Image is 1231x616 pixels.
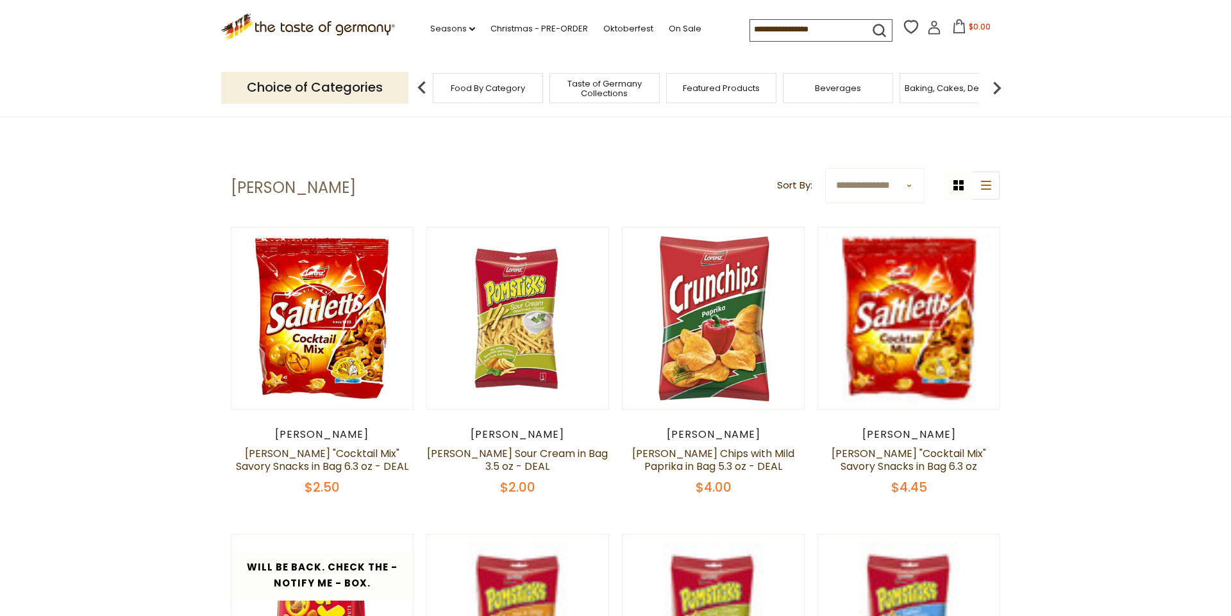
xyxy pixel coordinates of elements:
[969,21,991,32] span: $0.00
[696,478,732,496] span: $4.00
[905,83,1004,93] a: Baking, Cakes, Desserts
[490,22,588,36] a: Christmas - PRE-ORDER
[683,83,760,93] a: Featured Products
[427,228,608,409] img: Lorenz Pomsticks Sour Cream in Bag 3.5 oz - DEAL
[426,428,609,441] div: [PERSON_NAME]
[984,75,1010,101] img: next arrow
[632,446,794,474] a: [PERSON_NAME] Chips with Mild Paprika in Bag 5.3 oz - DEAL
[777,178,812,194] label: Sort By:
[818,228,1000,409] img: Lorenz "Cocktail Mix" Savory Snacks in Bag 6.3 oz
[236,446,408,474] a: [PERSON_NAME] "Cocktail Mix" Savory Snacks in Bag 6.3 oz - DEAL
[944,19,998,38] button: $0.00
[622,428,805,441] div: [PERSON_NAME]
[891,478,927,496] span: $4.45
[221,72,408,103] p: Choice of Categories
[815,83,861,93] a: Beverages
[817,428,1000,441] div: [PERSON_NAME]
[669,22,701,36] a: On Sale
[231,178,356,197] h1: [PERSON_NAME]
[832,446,986,474] a: [PERSON_NAME] "Cocktail Mix" Savory Snacks in Bag 6.3 oz
[623,228,804,409] img: Lorenz Crunch Chips with Mild Paprika in Bag 5.3 oz - DEAL
[603,22,653,36] a: Oktoberfest
[553,79,656,98] a: Taste of Germany Collections
[451,83,525,93] a: Food By Category
[427,446,608,474] a: [PERSON_NAME] Sour Cream in Bag 3.5 oz - DEAL
[231,228,413,409] img: Lorenz "Cocktail Mix" Savory Snacks in Bag 6.3 oz - DEAL
[409,75,435,101] img: previous arrow
[305,478,340,496] span: $2.50
[231,428,414,441] div: [PERSON_NAME]
[430,22,475,36] a: Seasons
[500,478,535,496] span: $2.00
